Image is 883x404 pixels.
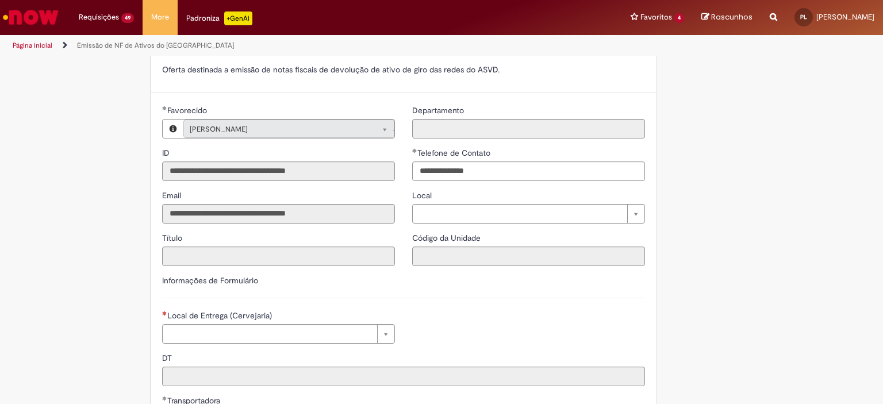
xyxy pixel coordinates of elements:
[162,367,645,386] input: DT
[162,204,395,224] input: Email
[711,11,753,22] span: Rascunhos
[162,64,645,75] p: Oferta destinada a emissão de notas fiscais de devolução de ativo de giro das redes do ASVD.
[412,148,417,153] span: Obrigatório Preenchido
[412,119,645,138] input: Departamento
[9,35,580,56] ul: Trilhas de página
[162,148,172,158] span: Somente leitura - ID
[162,311,167,315] span: Necessários
[162,396,167,401] span: Obrigatório Preenchido
[1,6,60,29] img: ServiceNow
[167,105,209,116] span: Necessários - Favorecido
[412,204,645,224] a: Limpar campo Local
[162,233,185,243] span: Somente leitura - Título
[13,41,52,50] a: Página inicial
[162,275,258,286] label: Informações de Formulário
[640,11,672,23] span: Favoritos
[701,12,753,23] a: Rascunhos
[412,161,645,181] input: Telefone de Contato
[79,11,119,23] span: Requisições
[162,106,167,110] span: Obrigatório Preenchido
[121,13,134,23] span: 49
[183,120,394,138] a: [PERSON_NAME]Limpar campo Favorecido
[800,13,807,21] span: PL
[162,353,174,363] span: Somente leitura - DT
[162,324,395,344] a: Limpar campo Local de Entrega (Cervejaria)
[816,12,874,22] span: [PERSON_NAME]
[162,161,395,181] input: ID
[151,11,169,23] span: More
[167,310,274,321] span: Necessários - Local de Entrega (Cervejaria)
[224,11,252,25] p: +GenAi
[412,105,466,116] label: Somente leitura - Departamento
[412,247,645,266] input: Código da Unidade
[674,13,684,23] span: 4
[163,120,183,138] button: Favorecido, Visualizar este registro PAULO LUBIATO
[162,147,172,159] label: Somente leitura - ID
[412,233,483,243] span: Somente leitura - Código da Unidade
[186,11,252,25] div: Padroniza
[77,41,234,50] a: Emissão de NF de Ativos do [GEOGRAPHIC_DATA]
[162,190,183,201] label: Somente leitura - Email
[412,232,483,244] label: Somente leitura - Código da Unidade
[162,232,185,244] label: Somente leitura - Título
[412,190,434,201] span: Local
[190,120,365,138] span: [PERSON_NAME]
[162,247,395,266] input: Título
[417,148,493,158] span: Telefone de Contato
[162,105,209,116] label: Somente leitura - Necessários - Favorecido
